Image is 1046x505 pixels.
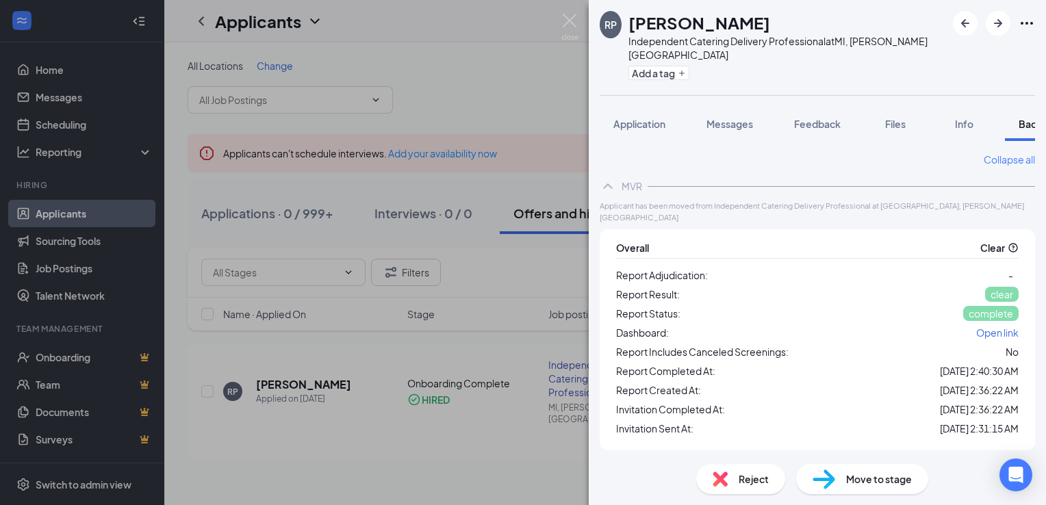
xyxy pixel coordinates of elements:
span: Report Created At: [616,383,701,398]
span: Dashboard: [616,325,669,340]
span: [DATE] 2:31:15 AM [940,421,1019,436]
div: Open Intercom Messenger [999,458,1032,491]
span: Open link [976,326,1019,339]
div: Independent Catering Delivery Professional at MI, [PERSON_NAME][GEOGRAPHIC_DATA] [628,34,946,62]
div: RP [604,18,617,31]
span: Move to stage [846,471,912,487]
a: Collapse all [984,152,1035,167]
h1: [PERSON_NAME] [628,11,770,34]
svg: ArrowLeftNew [957,15,973,31]
button: PlusAdd a tag [628,66,689,80]
svg: Plus [678,69,686,77]
a: Open link [976,325,1019,340]
div: MVR [622,179,642,193]
span: Files [885,118,906,130]
span: - [1008,269,1013,281]
button: ArrowLeftNew [953,11,978,36]
span: Report Status: [616,306,680,321]
span: Applicant has been moved from Independent Catering Delivery Professional at [GEOGRAPHIC_DATA], [P... [600,200,1035,224]
svg: QuestionInfo [1008,242,1019,253]
span: Report Adjudication: [616,268,708,283]
div: No [1006,344,1019,359]
span: Report Completed At: [616,363,715,378]
span: Invitation Completed At: [616,402,725,417]
span: Clear [980,240,1005,255]
span: Overall [616,240,649,255]
span: Report Result: [616,287,680,302]
svg: ChevronUp [600,178,616,194]
span: Feedback [794,118,841,130]
span: Reject [739,471,769,487]
span: clear [991,288,1013,300]
span: Messages [706,118,753,130]
span: [DATE] 2:36:22 AM [940,383,1019,398]
svg: Ellipses [1019,15,1035,31]
span: [DATE] 2:40:30 AM [940,363,1019,378]
span: complete [969,307,1013,320]
span: Application [613,118,665,130]
span: Report Includes Canceled Screenings: [616,344,789,359]
span: [DATE] 2:36:22 AM [940,402,1019,417]
button: ArrowRight [986,11,1010,36]
span: Info [955,118,973,130]
svg: ArrowRight [990,15,1006,31]
span: Invitation Sent At: [616,421,693,436]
